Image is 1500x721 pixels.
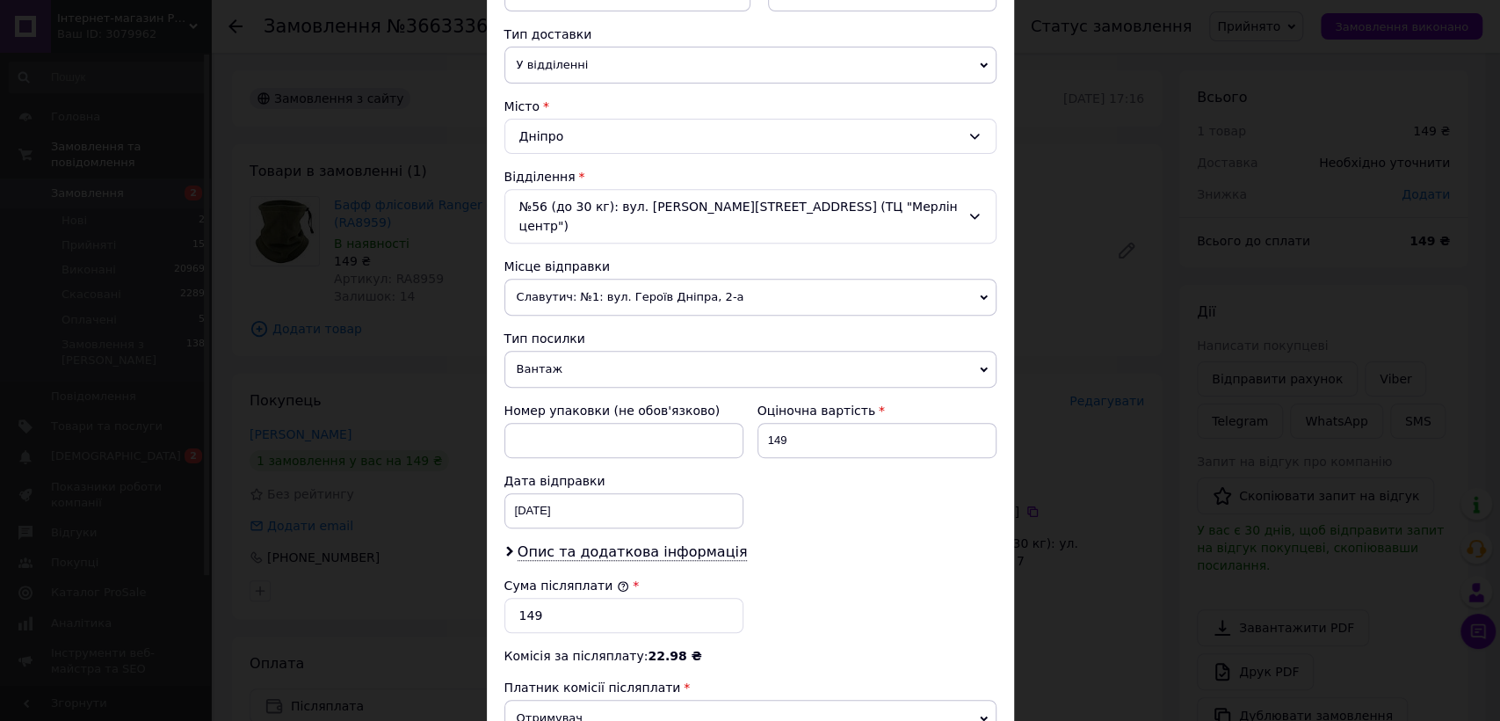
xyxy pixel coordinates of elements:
[504,351,996,388] span: Вантаж
[648,649,701,663] span: 22.98 ₴
[504,47,996,84] span: У відділенні
[504,168,996,186] div: Відділення
[757,402,996,419] div: Оціночна вартість
[504,579,629,593] label: Сума післяплати
[504,472,743,490] div: Дата відправки
[504,331,585,346] span: Тип посилки
[504,27,592,41] span: Тип доставки
[504,259,611,273] span: Місце відправки
[504,402,743,419] div: Номер упаковки (не обов'язково)
[504,189,996,244] div: №56 (до 30 кг): вул. [PERSON_NAME][STREET_ADDRESS] (ТЦ "Мерлін центр")
[504,98,996,115] div: Місто
[504,119,996,154] div: Дніпро
[518,543,748,561] span: Опис та додаткова інформація
[504,279,996,316] span: Славутич: №1: вул. Героїв Дніпра, 2-а
[504,647,996,665] div: Комісія за післяплату:
[504,681,681,695] span: Платник комісії післяплати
